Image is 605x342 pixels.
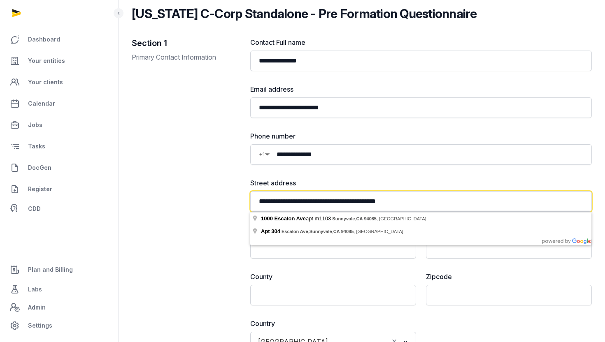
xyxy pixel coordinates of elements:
a: Jobs [7,115,112,135]
a: CDD [7,201,112,217]
a: Plan and Billing [7,260,112,280]
span: Sunnyvale [332,216,355,221]
h2: [US_STATE] C-Corp Standalone - Pre Formation Questionnaire [132,6,477,21]
span: Escalon Ave [275,215,306,222]
label: Country [250,319,416,328]
span: Plan and Billing [28,265,73,275]
span: Tasks [28,141,45,151]
span: Dashboard [28,35,60,44]
a: Labs [7,280,112,299]
span: Apt 304 [261,228,280,234]
a: Tasks [7,136,112,156]
span: Settings [28,321,52,330]
span: Register [28,184,52,194]
span: , , [GEOGRAPHIC_DATA] [332,216,426,221]
span: Calendar [28,99,55,109]
span: Your clients [28,77,63,87]
label: Contact Full name [250,37,592,47]
a: Your clients [7,72,112,92]
span: CDD [28,204,41,214]
span: +1 [259,150,265,159]
span: CA [356,216,363,221]
span: 1000 [261,215,273,222]
a: Calendar [7,94,112,113]
span: Labs [28,284,42,294]
span: 94085 [364,216,377,221]
span: Your entities [28,56,65,66]
a: DocGen [7,158,112,178]
span: Escalon Ave [282,229,308,234]
span: Sunnyvale [309,229,332,234]
span: CA [333,229,340,234]
span: ▼ [265,152,270,157]
p: Primary Contact Information [132,52,237,62]
span: Jobs [28,120,42,130]
a: Your entities [7,51,112,71]
a: Settings [7,316,112,335]
label: Zipcode [426,272,592,282]
label: Phone number [250,131,592,141]
span: DocGen [28,163,51,173]
span: , , , [GEOGRAPHIC_DATA] [282,229,403,234]
span: Admin [28,303,46,312]
label: County [250,272,416,282]
label: Street address [250,178,592,188]
a: Register [7,179,112,199]
h2: Section 1 [132,37,237,49]
label: Email address [250,84,592,94]
span: apt m1103 [261,215,332,222]
a: Admin [7,299,112,316]
a: Dashboard [7,30,112,49]
span: 94085 [341,229,354,234]
div: Country Code Selector [259,150,270,159]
